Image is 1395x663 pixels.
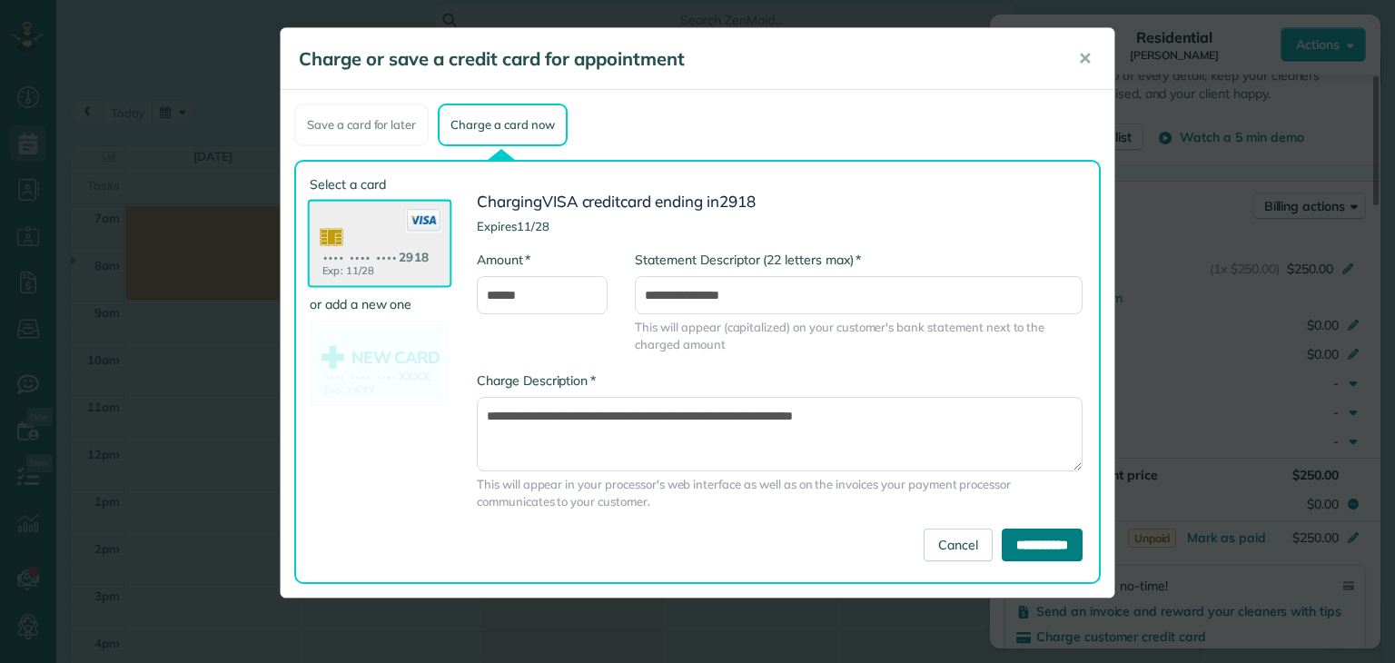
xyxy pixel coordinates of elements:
label: Charge Description [477,371,596,390]
div: Save a card for later [294,104,429,146]
span: 11/28 [517,219,549,233]
span: credit [582,192,621,211]
label: Amount [477,251,530,269]
label: or add a new one [310,295,450,313]
label: Select a card [310,175,450,193]
div: Charge a card now [438,104,567,146]
a: Cancel [924,529,993,561]
label: Statement Descriptor (22 letters max) [635,251,861,269]
span: 2918 [719,192,756,211]
span: VISA [542,192,579,211]
h4: Expires [477,220,1083,233]
h3: Charging card ending in [477,193,1083,211]
h5: Charge or save a credit card for appointment [299,46,1053,72]
span: ✕ [1078,48,1092,69]
span: This will appear in your processor's web interface as well as on the invoices your payment proces... [477,476,1083,510]
span: This will appear (capitalized) on your customer's bank statement next to the charged amount [635,319,1083,353]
